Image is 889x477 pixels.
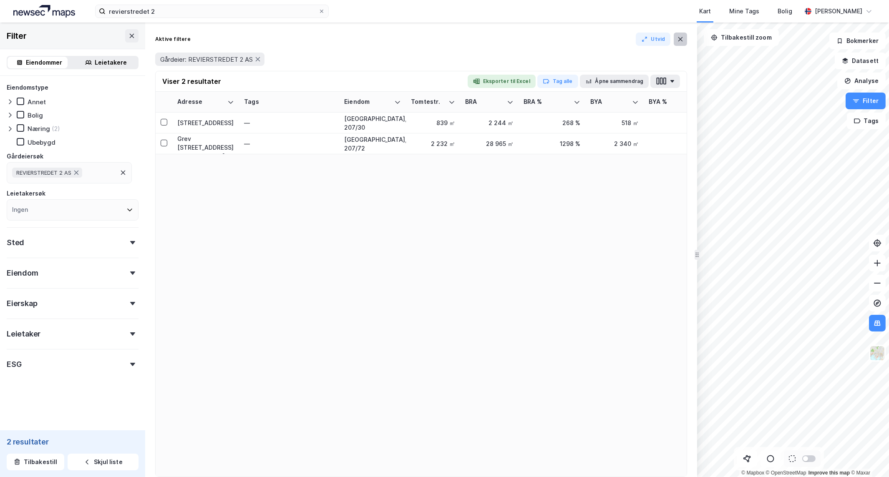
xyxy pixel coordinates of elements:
[829,33,886,49] button: Bokmerker
[177,98,224,106] div: Adresse
[244,116,334,130] div: —
[580,75,649,88] button: Åpne sammendrag
[524,118,580,127] div: 268 %
[465,118,514,127] div: 2 244 ㎡
[344,98,391,106] div: Eiendom
[411,98,445,106] div: Tomtestr.
[649,118,705,127] div: 62 %
[7,268,38,278] div: Eiendom
[636,33,671,46] button: Utvid
[7,83,48,93] div: Eiendomstype
[869,345,885,361] img: Z
[244,98,334,106] div: Tags
[52,125,60,133] div: (2)
[28,98,46,106] div: Annet
[7,151,43,161] div: Gårdeiersøk
[699,6,711,16] div: Kart
[847,437,889,477] div: Kontrollprogram for chat
[847,113,886,129] button: Tags
[177,134,234,153] div: Grev [STREET_ADDRESS][PERSON_NAME]
[411,139,455,148] div: 2 232 ㎡
[7,437,139,447] div: 2 resultater
[649,139,705,148] div: 100 %
[590,98,629,106] div: BYA
[835,53,886,69] button: Datasett
[649,98,695,106] div: BYA %
[808,470,850,476] a: Improve this map
[155,36,191,43] div: Aktive filtere
[160,55,253,63] span: Gårdeier: REVIERSTREDET 2 AS
[465,98,504,106] div: BRA
[7,329,40,339] div: Leietaker
[7,29,27,43] div: Filter
[344,114,401,132] div: [GEOGRAPHIC_DATA], 207/30
[7,454,64,470] button: Tilbakestill
[468,75,536,88] button: Eksporter til Excel
[12,205,28,215] div: Ingen
[7,188,45,198] div: Leietakersøk
[7,299,37,309] div: Eierskap
[13,5,75,18] img: logo.a4113a55bc3d86da70a041830d287a7e.svg
[778,6,792,16] div: Bolig
[847,437,889,477] iframe: Chat Widget
[7,359,21,369] div: ESG
[28,138,55,146] div: Ubebygd
[28,125,50,133] div: Næring
[704,29,779,46] button: Tilbakestill zoom
[815,6,862,16] div: [PERSON_NAME]
[537,75,578,88] button: Tag alle
[590,118,639,127] div: 518 ㎡
[741,470,764,476] a: Mapbox
[16,169,71,176] span: REVIERSTREDET 2 AS
[524,139,580,148] div: 1298 %
[106,5,318,18] input: Søk på adresse, matrikkel, gårdeiere, leietakere eller personer
[729,6,759,16] div: Mine Tags
[524,98,570,106] div: BRA %
[28,111,43,119] div: Bolig
[68,454,139,470] button: Skjul liste
[837,73,886,89] button: Analyse
[26,58,63,68] div: Eiendommer
[95,58,127,68] div: Leietakere
[244,137,334,151] div: —
[846,93,886,109] button: Filter
[162,76,221,86] div: Viser 2 resultater
[766,470,806,476] a: OpenStreetMap
[344,135,401,153] div: [GEOGRAPHIC_DATA], 207/72
[465,139,514,148] div: 28 965 ㎡
[590,139,639,148] div: 2 340 ㎡
[411,118,455,127] div: 839 ㎡
[7,238,24,248] div: Sted
[177,118,234,127] div: [STREET_ADDRESS]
